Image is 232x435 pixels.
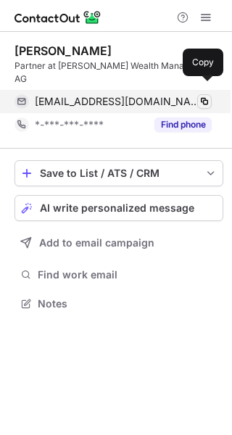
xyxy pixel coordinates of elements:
[40,202,194,214] span: AI write personalized message
[14,195,223,221] button: AI write personalized message
[14,265,223,285] button: Find work email
[14,294,223,314] button: Notes
[14,160,223,186] button: save-profile-one-click
[40,167,198,179] div: Save to List / ATS / CRM
[38,297,217,310] span: Notes
[35,95,201,108] span: [EMAIL_ADDRESS][DOMAIN_NAME]
[38,268,217,281] span: Find work email
[14,43,112,58] div: [PERSON_NAME]
[39,237,154,249] span: Add to email campaign
[14,9,101,26] img: ContactOut v5.3.10
[154,117,212,132] button: Reveal Button
[14,230,223,256] button: Add to email campaign
[14,59,223,86] div: Partner at [PERSON_NAME] Wealth Management AG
